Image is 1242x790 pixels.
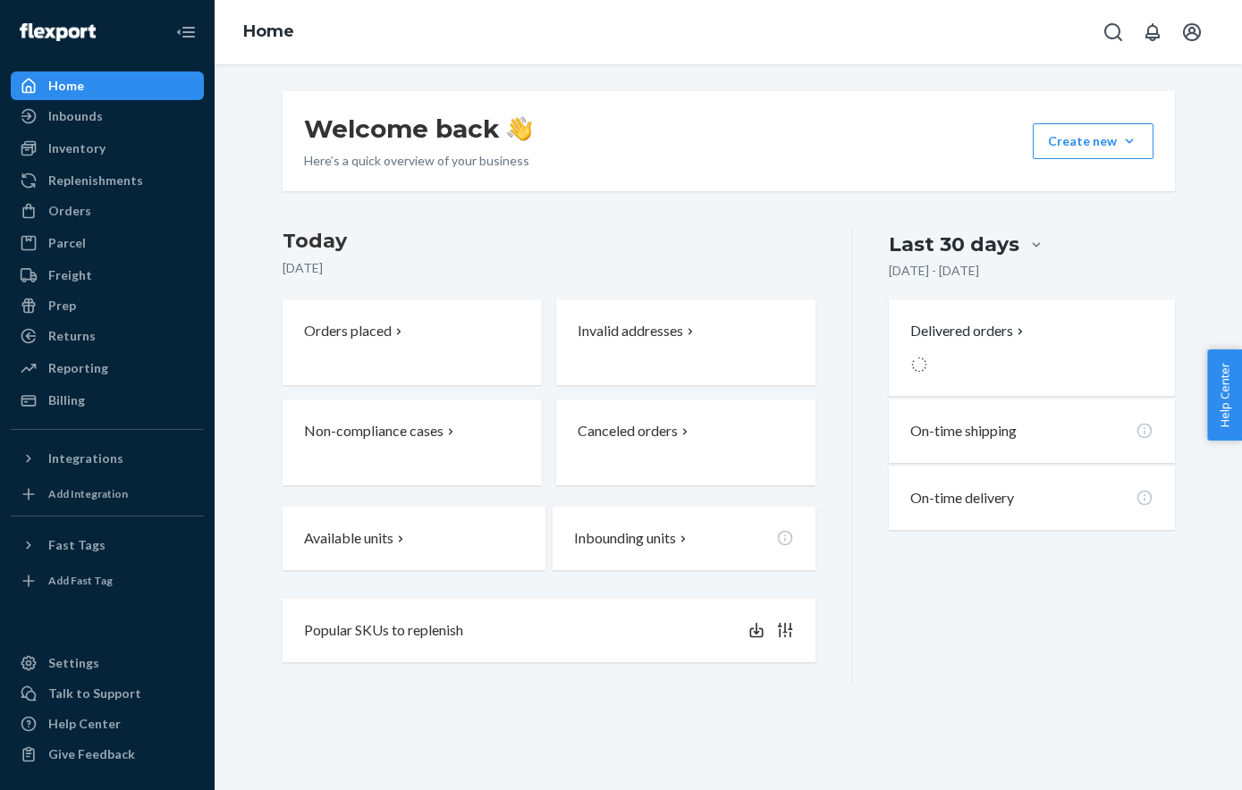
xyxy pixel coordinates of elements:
a: Inbounds [11,102,204,130]
button: Give Feedback [11,740,204,769]
h1: Welcome back [304,113,532,145]
button: Help Center [1207,349,1242,441]
p: Here’s a quick overview of your business [304,152,532,170]
div: Integrations [48,450,123,467]
button: Canceled orders [556,399,815,485]
p: Invalid addresses [578,321,683,341]
button: Non-compliance cases [283,399,542,485]
a: Freight [11,261,204,290]
button: Orders placed [283,299,542,385]
p: Orders placed [304,321,392,341]
div: Add Integration [48,486,128,501]
button: Delivered orders [910,321,1027,341]
button: Inbounding units [553,507,815,570]
div: Give Feedback [48,745,135,763]
a: Add Fast Tag [11,567,204,595]
div: Orders [48,202,91,220]
p: On-time shipping [910,421,1017,441]
button: Integrations [11,444,204,473]
a: Returns [11,322,204,350]
div: Prep [48,297,76,315]
div: Talk to Support [48,685,141,702]
a: Home [11,71,204,100]
button: Open account menu [1174,14,1210,50]
div: Inbounds [48,107,103,125]
p: Available units [304,528,393,549]
a: Replenishments [11,166,204,195]
div: Add Fast Tag [48,573,113,588]
div: Fast Tags [48,536,106,554]
p: [DATE] [283,259,816,277]
img: hand-wave emoji [507,116,532,141]
div: Returns [48,327,96,345]
div: Parcel [48,234,86,252]
a: Reporting [11,354,204,382]
button: Open Search Box [1095,14,1131,50]
div: Last 30 days [889,231,1019,258]
button: Close Navigation [168,14,204,50]
ol: breadcrumbs [229,6,308,58]
div: Reporting [48,359,108,377]
img: Flexport logo [20,23,96,41]
button: Create new [1033,123,1153,159]
p: Inbounding units [574,528,676,549]
a: Prep [11,291,204,320]
a: Home [243,21,294,41]
a: Parcel [11,229,204,257]
p: Popular SKUs to replenish [304,620,463,641]
div: Billing [48,391,85,409]
a: Add Integration [11,480,204,508]
p: On-time delivery [910,488,1014,508]
h3: Today [283,227,816,256]
div: Help Center [48,715,121,733]
a: Orders [11,197,204,225]
button: Fast Tags [11,531,204,559]
a: Billing [11,386,204,415]
div: Settings [48,654,99,672]
p: Canceled orders [578,421,678,441]
a: Settings [11,649,204,677]
a: Inventory [11,134,204,163]
div: Home [48,77,84,95]
button: Available units [283,507,545,570]
p: Non-compliance cases [304,421,444,441]
div: Freight [48,266,92,284]
a: Help Center [11,710,204,738]
button: Talk to Support [11,679,204,708]
p: [DATE] - [DATE] [889,262,979,280]
button: Invalid addresses [556,299,815,385]
div: Inventory [48,139,106,157]
button: Open notifications [1135,14,1170,50]
div: Replenishments [48,172,143,189]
